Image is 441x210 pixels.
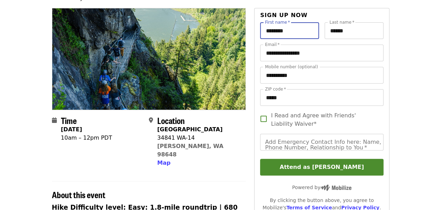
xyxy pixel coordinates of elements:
span: I Read and Agree with Friends' Liability Waiver* [271,111,378,128]
div: 10am – 12pm PDT [61,134,112,142]
label: Email [265,42,280,47]
button: Map [157,159,170,167]
input: Email [260,45,383,61]
label: Last name [329,20,354,24]
div: 34841 WA-14 [157,134,240,142]
input: Mobile number (optional) [260,67,383,84]
a: [PERSON_NAME], WA 98648 [157,143,223,158]
span: Map [157,160,170,166]
span: About this event [52,188,105,201]
img: Hike Beacon Rock with Washington State Parks organized by Friends Of The Columbia Gorge [52,8,246,109]
label: ZIP code [265,87,286,91]
button: Attend as [PERSON_NAME] [260,159,383,176]
span: Powered by [292,185,351,190]
i: map-marker-alt icon [149,117,153,124]
input: First name [260,22,319,39]
input: Last name [325,22,383,39]
input: ZIP code [260,89,383,106]
span: Sign up now [260,12,307,18]
input: Add Emergency Contact Info here: Name, Phone Number, Relationship to You [260,134,383,150]
img: Powered by Mobilize [320,185,351,191]
label: Mobile number (optional) [265,65,318,69]
span: Location [157,114,185,126]
label: First name [265,20,290,24]
strong: [GEOGRAPHIC_DATA] [157,126,222,133]
strong: [DATE] [61,126,82,133]
i: calendar icon [52,117,57,124]
span: Time [61,114,77,126]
